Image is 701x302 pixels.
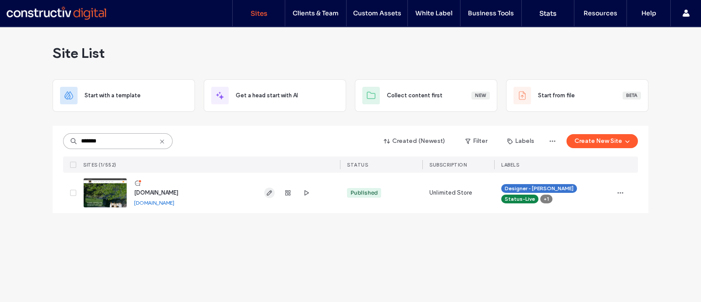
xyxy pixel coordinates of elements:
[355,79,497,112] div: Collect content firstNew
[53,44,105,62] span: Site List
[134,199,174,206] a: [DOMAIN_NAME]
[566,134,638,148] button: Create New Site
[623,92,641,99] div: Beta
[505,195,535,203] span: Status-Live
[501,162,519,168] span: LABELS
[353,9,401,17] label: Custom Assets
[429,162,467,168] span: SUBSCRIPTION
[251,9,267,18] label: Sites
[347,162,368,168] span: STATUS
[376,134,453,148] button: Created (Newest)
[538,91,575,100] span: Start from file
[584,9,617,17] label: Resources
[505,185,574,192] span: Designer - [PERSON_NAME]
[134,189,178,196] a: [DOMAIN_NAME]
[204,79,346,112] div: Get a head start with AI
[429,188,472,197] span: Unlimited Store
[544,195,549,203] span: +1
[415,9,453,17] label: White Label
[468,9,514,17] label: Business Tools
[457,134,496,148] button: Filter
[641,9,656,17] label: Help
[53,79,195,112] div: Start with a template
[539,9,556,18] label: Stats
[83,162,117,168] span: SITES (1/552)
[85,91,141,100] span: Start with a template
[499,134,542,148] button: Labels
[506,79,648,112] div: Start from fileBeta
[350,189,378,197] div: Published
[293,9,339,17] label: Clients & Team
[236,91,298,100] span: Get a head start with AI
[20,6,38,14] span: Help
[471,92,490,99] div: New
[387,91,443,100] span: Collect content first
